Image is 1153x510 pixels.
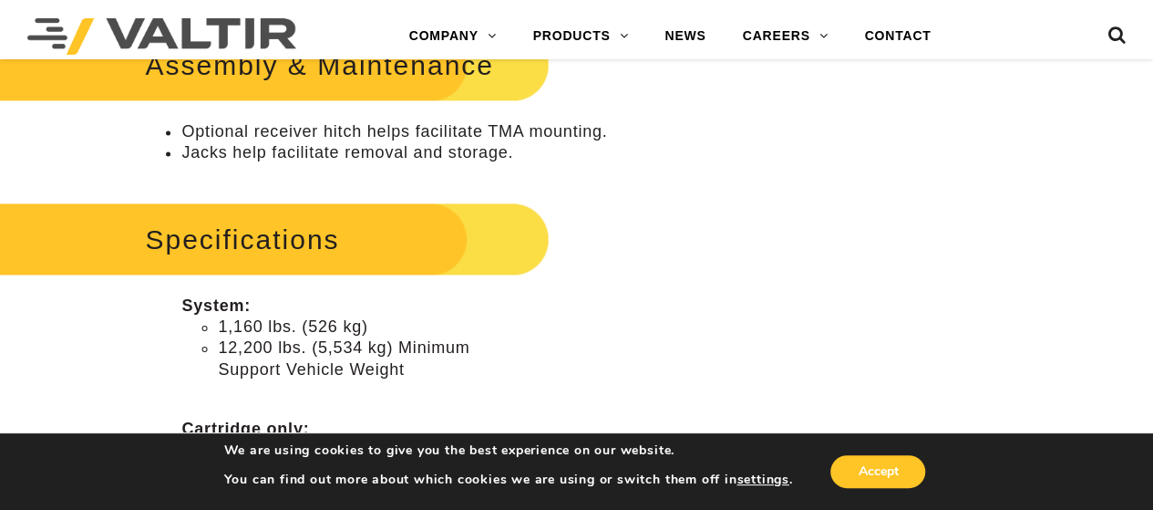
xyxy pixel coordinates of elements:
img: Valtir [27,18,296,55]
li: Jacks help facilitate removal and storage. [181,142,719,163]
a: NEWS [646,18,724,55]
li: Optional receiver hitch helps facilitate TMA mounting. [181,121,719,142]
li: 12,200 lbs. (5,534 kg) Minimum Support Vehicle Weight [218,338,719,380]
a: COMPANY [391,18,515,55]
a: CAREERS [725,18,847,55]
p: We are using cookies to give you the best experience on our website. [224,442,793,459]
li: 1,160 lbs. (526 kg) [218,317,719,338]
button: settings [736,472,788,488]
strong: Cartridge only: [181,420,309,438]
button: Accept [830,455,925,488]
p: You can find out more about which cookies we are using or switch them off in . [224,472,793,488]
a: CONTACT [846,18,949,55]
strong: System: [181,297,251,315]
a: PRODUCTS [515,18,647,55]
